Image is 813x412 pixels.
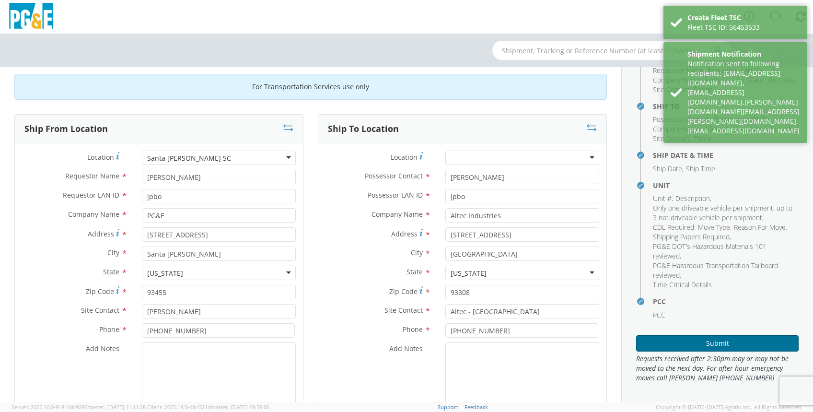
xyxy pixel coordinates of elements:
[653,66,705,75] li: ,
[687,23,800,32] div: Fleet TSC ID: 56453533
[653,232,730,241] span: Shipping Papers Required
[86,287,114,296] span: Zip Code
[147,153,231,163] div: Santa [PERSON_NAME] SC
[147,269,183,278] div: [US_STATE]
[99,325,119,334] span: Phone
[365,171,423,180] span: Possessor Contact
[391,153,418,162] span: Location
[653,203,792,222] span: Only one driveable vehicle per shipment, up to 3 not driveable vehicle per shipment
[653,124,702,134] li: ,
[451,269,487,278] div: [US_STATE]
[687,49,800,59] div: Shipment Notification
[63,190,119,200] span: Requestor LAN ID
[368,190,423,200] span: Possessor LAN ID
[653,115,709,124] span: Possessor Contact
[653,66,704,75] span: Requestor Name
[653,298,799,305] h4: PCC
[465,403,488,411] a: Feedback
[372,210,423,219] span: Company Name
[653,75,702,85] li: ,
[653,124,700,133] span: Company Name
[81,306,119,315] span: Site Contact
[438,403,458,411] a: Support
[328,124,399,134] h3: Ship To Location
[653,223,694,232] span: CDL Required
[698,223,730,232] span: Move Type
[653,261,778,280] span: PG&E Hazardous Transportation Tailboard reviewed
[653,164,682,173] span: Ship Date
[653,85,690,94] span: Site Contact
[653,310,665,319] span: PCC
[87,153,114,162] span: Location
[653,232,731,242] li: ,
[734,223,787,232] li: ,
[406,267,423,276] span: State
[656,403,801,411] span: Copyright © [DATE]-[DATE] Agistix Inc., All Rights Reserved
[653,182,799,189] h4: Unit
[734,223,786,232] span: Reason For Move
[384,306,423,315] span: Site Contact
[653,280,712,289] span: Time Critical Details
[14,74,607,100] div: For Transportation Services use only
[687,13,800,23] div: Create Fleet TSC
[68,210,119,219] span: Company Name
[636,354,799,383] span: Requests received after 2:30pm may or may not be moved to the next day. For after hour emergency ...
[87,403,146,411] span: master, [DATE] 11:11:28
[653,103,799,110] h4: Ship To
[653,75,700,84] span: Company Name
[653,134,691,143] li: ,
[653,223,696,232] li: ,
[653,152,799,159] h4: Ship Date & Time
[403,325,423,334] span: Phone
[391,229,418,238] span: Address
[653,261,796,280] li: ,
[653,194,673,203] li: ,
[107,248,119,257] span: City
[411,248,423,257] span: City
[211,403,269,411] span: master, [DATE] 09:59:06
[687,59,800,136] div: Notification sent to following recipients: [EMAIL_ADDRESS][DOMAIN_NAME],[EMAIL_ADDRESS][DOMAIN_NA...
[147,403,269,411] span: Client: 2025.14.0-db4321d
[653,85,691,94] li: ,
[686,164,715,173] span: Ship Time
[653,115,711,124] li: ,
[24,124,108,134] h3: Ship From Location
[653,164,684,174] li: ,
[653,242,796,261] li: ,
[653,242,767,260] span: PG&E DOT's Hazardous Materials 101 reviewed
[65,171,119,180] span: Requestor Name
[653,134,690,143] span: Site Contact
[103,267,119,276] span: State
[675,194,711,203] li: ,
[698,223,732,232] li: ,
[492,41,732,60] input: Shipment, Tracking or Reference Number (at least 4 chars)
[653,194,672,203] span: Unit #
[86,344,119,353] span: Add Notes
[653,203,796,223] li: ,
[88,229,114,238] span: Address
[7,3,55,31] img: pge-logo-06675f144f4cfa6a6814.png
[12,403,146,411] span: Server: 2025.16.0-91816dc9296
[636,335,799,352] button: Submit
[389,287,418,296] span: Zip Code
[675,194,710,203] span: Description
[389,344,423,353] span: Add Notes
